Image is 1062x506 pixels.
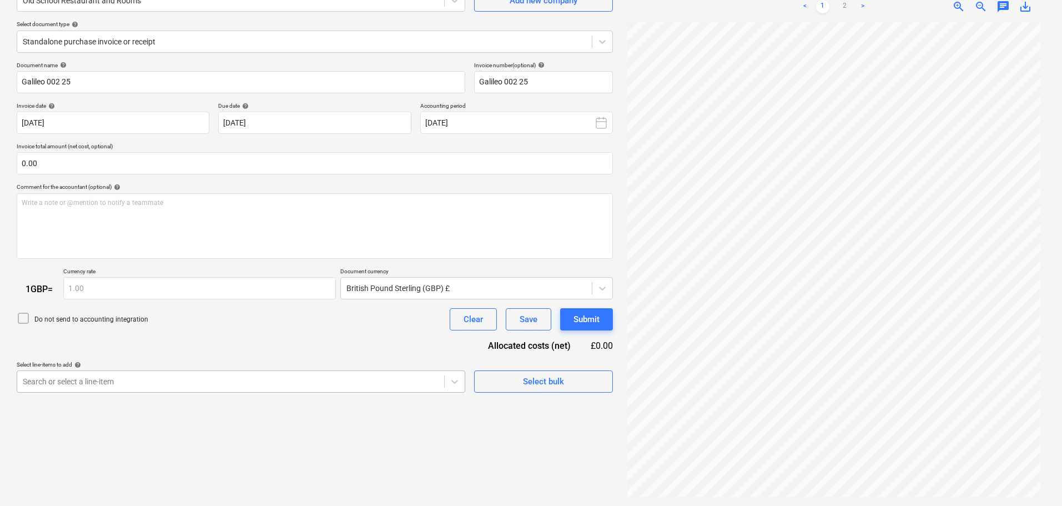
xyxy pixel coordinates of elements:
[560,308,613,330] button: Submit
[17,102,209,109] div: Invoice date
[34,315,148,324] p: Do not send to accounting integration
[474,71,613,93] input: Invoice number
[72,362,81,368] span: help
[17,361,465,368] div: Select line-items to add
[523,374,564,389] div: Select bulk
[420,102,613,112] p: Accounting period
[1006,453,1062,506] iframe: Chat Widget
[218,102,411,109] div: Due date
[69,21,78,28] span: help
[17,112,209,134] input: Invoice date not specified
[506,308,551,330] button: Save
[112,184,120,191] span: help
[17,62,465,69] div: Document name
[464,312,483,327] div: Clear
[520,312,537,327] div: Save
[17,284,63,294] div: 1 GBP =
[420,112,613,134] button: [DATE]
[58,62,67,68] span: help
[469,339,588,352] div: Allocated costs (net)
[63,268,336,277] p: Currency rate
[240,103,249,109] span: help
[17,152,613,174] input: Invoice total amount (net cost, optional)
[536,62,545,68] span: help
[573,312,600,327] div: Submit
[17,183,613,191] div: Comment for the accountant (optional)
[340,268,613,277] p: Document currency
[17,21,613,28] div: Select document type
[474,370,613,393] button: Select bulk
[17,71,465,93] input: Document name
[17,143,613,152] p: Invoice total amount (net cost, optional)
[588,339,613,352] div: £0.00
[474,62,613,69] div: Invoice number (optional)
[218,112,411,134] input: Due date not specified
[450,308,497,330] button: Clear
[46,103,55,109] span: help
